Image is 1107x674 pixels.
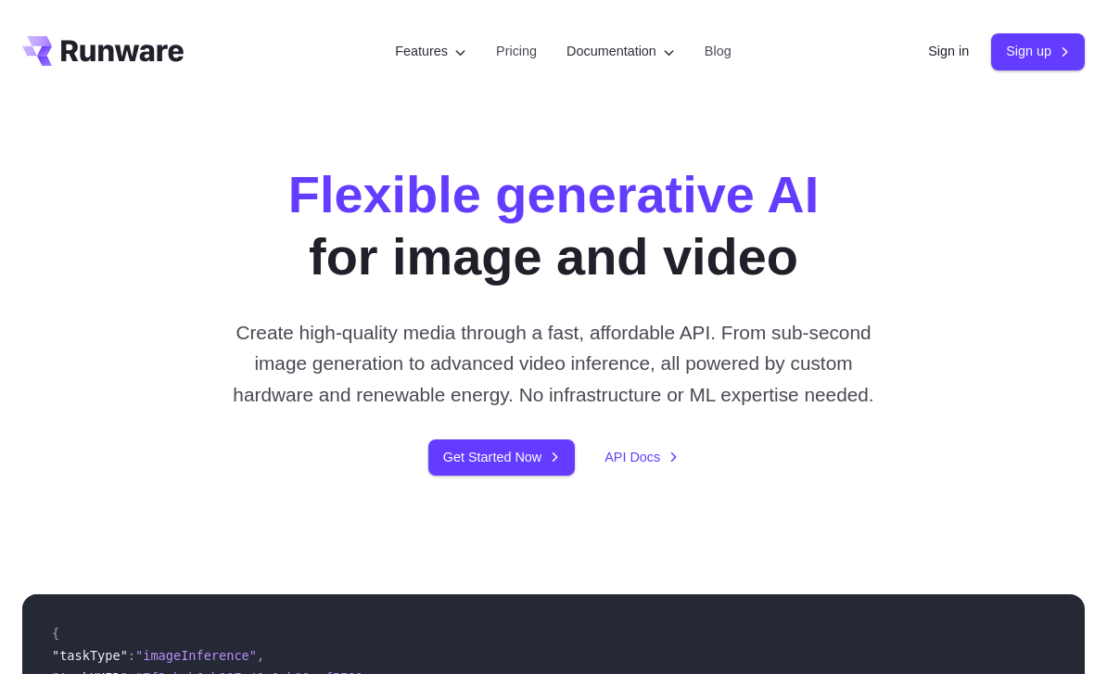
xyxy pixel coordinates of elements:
strong: Flexible generative AI [288,165,819,223]
label: Documentation [566,41,675,62]
a: Pricing [496,41,537,62]
p: Create high-quality media through a fast, affordable API. From sub-second image generation to adv... [213,317,893,410]
span: "imageInference" [135,648,257,663]
label: Features [395,41,466,62]
span: , [257,648,264,663]
a: Blog [705,41,732,62]
span: : [128,648,135,663]
span: { [52,626,59,641]
a: Get Started Now [428,439,575,476]
a: API Docs [604,447,679,468]
a: Sign in [928,41,969,62]
a: Sign up [991,33,1085,70]
a: Go to / [22,36,184,66]
span: "taskType" [52,648,128,663]
h1: for image and video [288,163,819,287]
